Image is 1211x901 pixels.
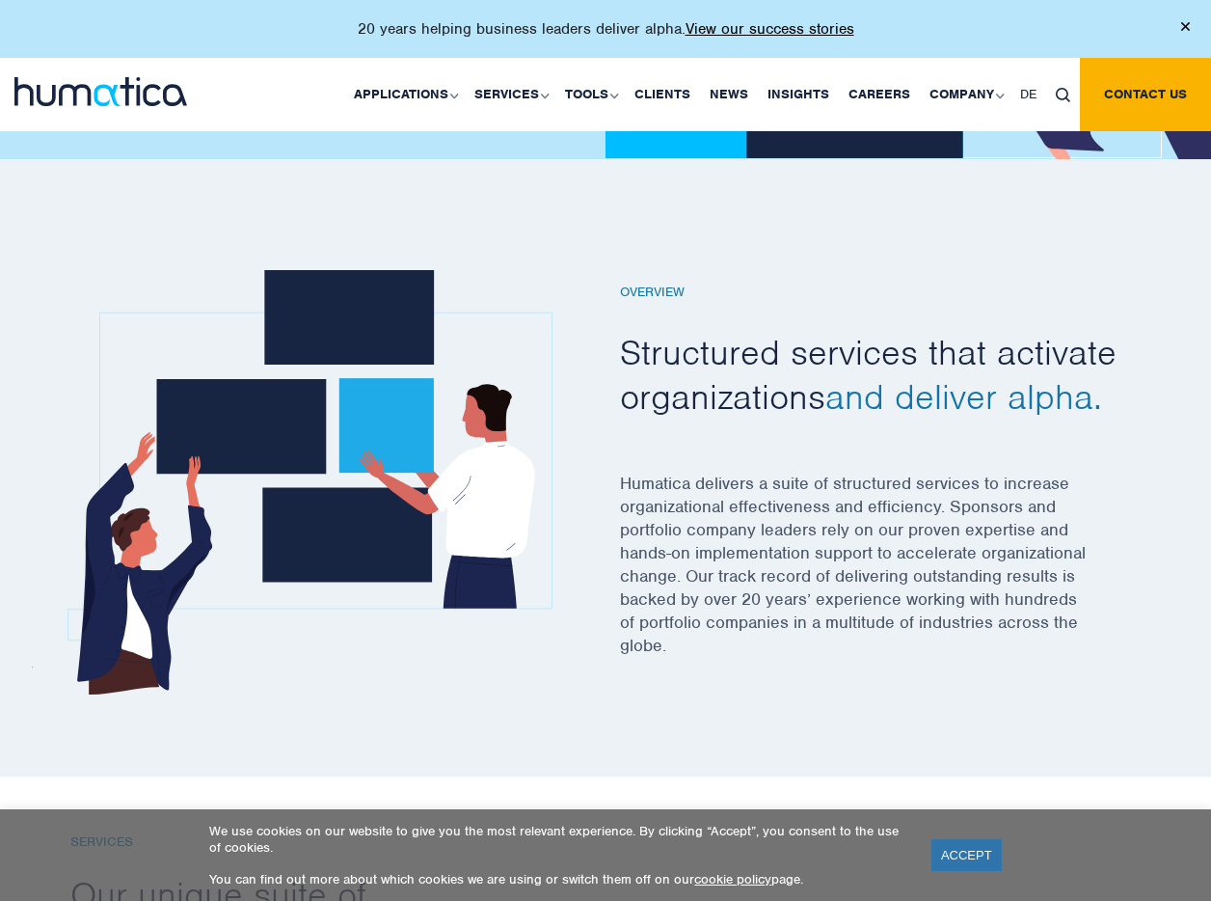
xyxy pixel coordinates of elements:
span: DE [1020,86,1036,102]
a: Tools [555,58,625,131]
a: ACCEPT [931,839,1002,871]
img: serv1 [32,270,552,695]
h2: Structured services that activate organizations [620,330,1141,419]
a: Insights [758,58,839,131]
p: We use cookies on our website to give you the most relevant experience. By clicking “Accept”, you... [209,823,907,856]
a: View our success stories [686,19,854,39]
a: cookie policy [694,871,771,887]
a: Services [465,58,555,131]
p: 20 years helping business leaders deliver alpha. [358,19,854,39]
span: and deliver alpha. [825,374,1102,419]
a: Careers [839,58,920,131]
a: DE [1010,58,1046,131]
h6: Overview [620,285,1141,301]
p: Humatica delivers a suite of structured services to increase organizational effectiveness and eff... [620,472,1141,681]
a: Clients [625,58,700,131]
a: News [700,58,758,131]
a: Contact us [1080,58,1211,131]
a: Company [920,58,1010,131]
img: search_icon [1056,88,1070,102]
p: You can find out more about which cookies we are using or switch them off on our page. [209,871,907,887]
img: logo [14,77,187,106]
a: Applications [344,58,465,131]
